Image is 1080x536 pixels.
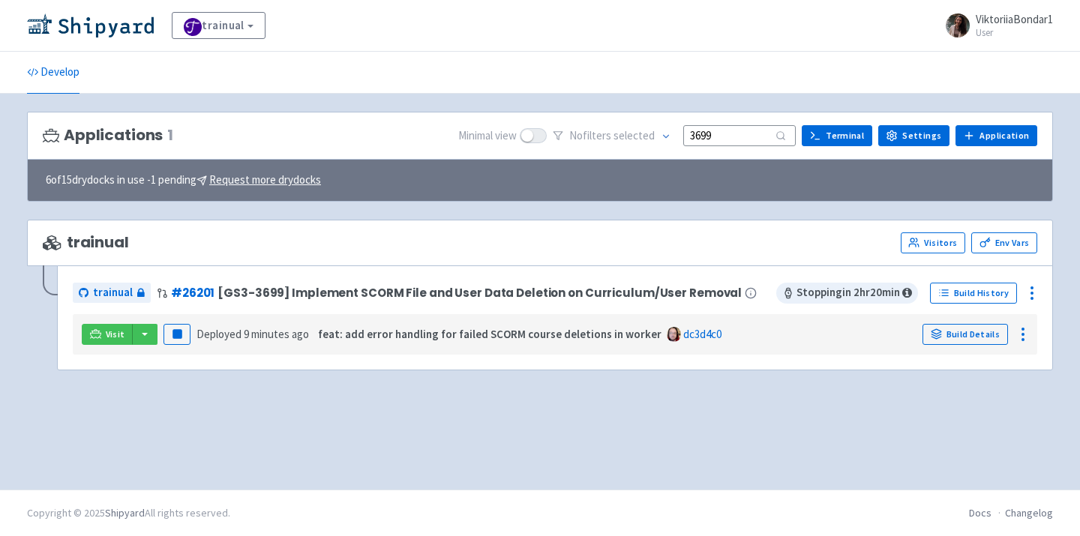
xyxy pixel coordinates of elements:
span: 6 of 15 drydocks in use - 1 pending [46,172,321,189]
span: No filter s [569,127,655,145]
a: Build Details [922,324,1008,345]
u: Request more drydocks [209,172,321,187]
img: Shipyard logo [27,13,154,37]
span: [GS3-3699] Implement SCORM File and User Data Deletion on Curriculum/User Removal [217,286,742,299]
small: User [976,28,1053,37]
span: selected [613,128,655,142]
a: Terminal [802,125,872,146]
a: ViktoriiaBondar1 User [937,13,1053,37]
a: Env Vars [971,232,1037,253]
a: Build History [930,283,1017,304]
input: Search... [683,125,796,145]
div: Copyright © 2025 All rights reserved. [27,505,230,521]
button: Pause [163,324,190,345]
strong: feat: add error handling for failed SCORM course deletions in worker [318,327,661,341]
a: trainual [172,12,265,39]
a: #26201 [171,285,214,301]
a: Shipyard [105,506,145,520]
a: Settings [878,125,949,146]
a: Docs [969,506,991,520]
a: Visitors [901,232,965,253]
a: Application [955,125,1037,146]
a: dc3d4c0 [683,327,721,341]
span: trainual [43,234,129,251]
span: 1 [167,127,173,144]
h3: Applications [43,127,173,144]
span: Stopping in 2 hr 20 min [776,283,918,304]
time: 9 minutes ago [244,327,309,341]
a: Changelog [1005,506,1053,520]
span: Visit [106,328,125,340]
span: Deployed [196,327,309,341]
a: Visit [82,324,133,345]
span: ViktoriiaBondar1 [976,12,1053,26]
span: Minimal view [458,127,517,145]
a: trainual [73,283,151,303]
a: Develop [27,52,79,94]
span: trainual [93,284,133,301]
